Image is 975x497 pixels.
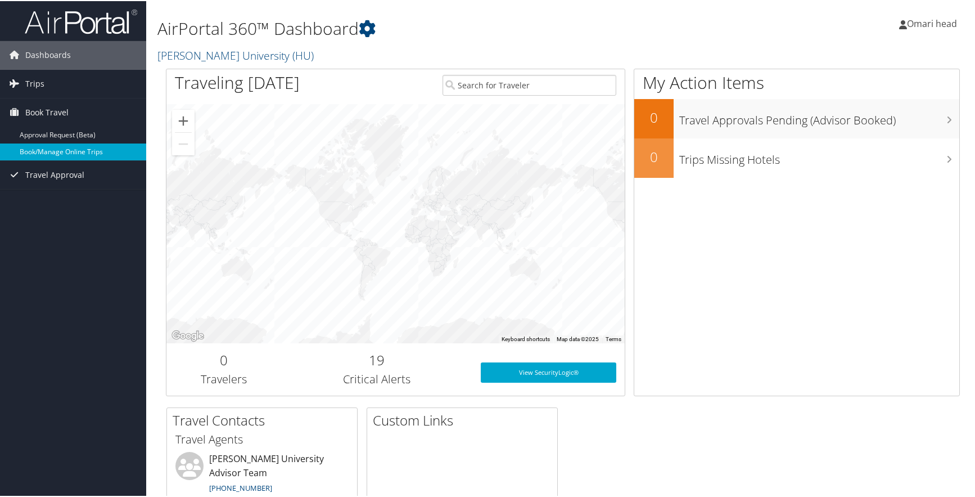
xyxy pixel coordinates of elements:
span: Map data ©2025 [557,335,599,341]
a: Open this area in Google Maps (opens a new window) [169,328,206,342]
img: Google [169,328,206,342]
button: Zoom in [172,109,195,131]
button: Keyboard shortcuts [502,334,550,342]
h1: AirPortal 360™ Dashboard [157,16,698,39]
a: [PERSON_NAME] University (HU) [157,47,317,62]
h2: Travel Contacts [173,410,357,429]
a: View SecurityLogic® [481,361,617,382]
h3: Travel Agents [175,431,349,446]
a: [PHONE_NUMBER] [209,482,272,492]
a: Terms (opens in new tab) [606,335,621,341]
h1: Traveling [DATE] [175,70,300,93]
a: 0Trips Missing Hotels [634,137,959,177]
a: Omari head [899,6,968,39]
h2: Custom Links [373,410,557,429]
span: Trips [25,69,44,97]
span: Omari head [907,16,957,29]
h3: Trips Missing Hotels [679,145,959,167]
h3: Travelers [175,370,273,386]
img: airportal-logo.png [25,7,137,34]
button: Zoom out [172,132,195,154]
h2: 0 [634,107,674,126]
h1: My Action Items [634,70,959,93]
li: [PERSON_NAME] University Advisor Team [170,451,354,497]
input: Search for Traveler [443,74,617,95]
h3: Critical Alerts [290,370,464,386]
span: Book Travel [25,97,69,126]
h2: 0 [175,350,273,369]
span: Travel Approval [25,160,84,188]
a: 0Travel Approvals Pending (Advisor Booked) [634,98,959,137]
h2: 0 [634,146,674,165]
span: Dashboards [25,40,71,68]
h2: 19 [290,350,464,369]
h3: Travel Approvals Pending (Advisor Booked) [679,106,959,127]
